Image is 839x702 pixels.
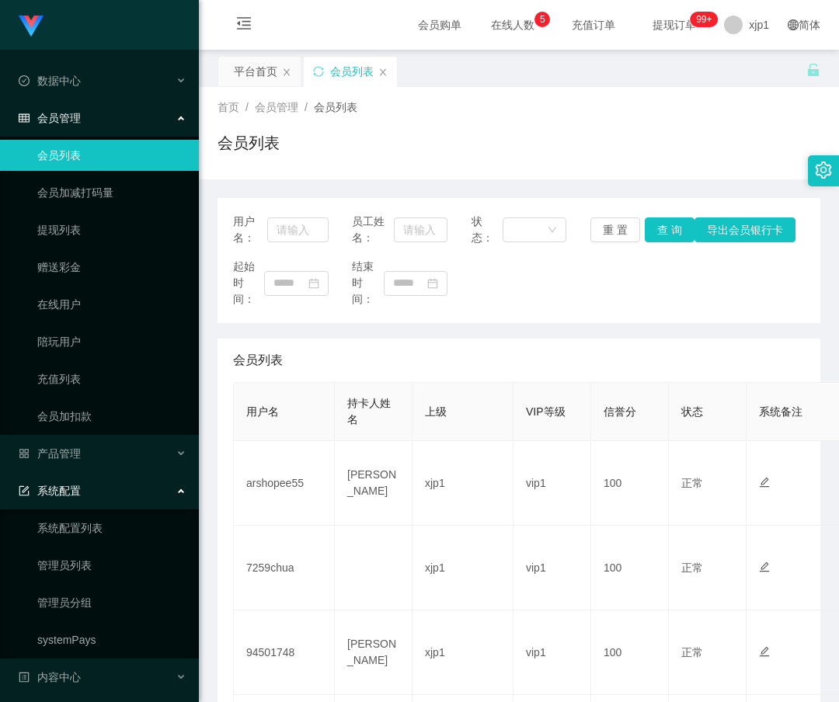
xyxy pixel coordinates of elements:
[427,278,438,289] i: 图标: calendar
[37,214,186,245] a: 提现列表
[19,75,30,86] i: 图标: check-circle-o
[330,57,374,86] div: 会员列表
[19,671,81,683] span: 内容中心
[37,587,186,618] a: 管理员分组
[548,225,557,236] i: 图标: down
[681,646,703,659] span: 正常
[245,101,249,113] span: /
[645,217,695,242] button: 查 询
[37,177,186,208] a: 会员加减打码量
[313,66,324,77] i: 图标: sync
[37,624,186,655] a: systemPays
[378,68,388,77] i: 图标: close
[308,278,319,289] i: 图标: calendar
[233,351,283,370] span: 会员列表
[19,485,81,497] span: 系统配置
[305,101,308,113] span: /
[234,526,335,610] td: 7259chua
[19,113,30,123] i: 图标: table
[806,63,820,77] i: 图标: unlock
[37,363,186,394] a: 充值列表
[472,214,503,246] span: 状态：
[681,405,703,418] span: 状态
[37,289,186,320] a: 在线用户
[681,477,703,489] span: 正常
[335,441,413,526] td: [PERSON_NAME]
[815,162,832,179] i: 图标: setting
[564,19,623,30] span: 充值订单
[19,448,30,459] i: 图标: appstore-o
[347,397,391,426] span: 持卡人姓名
[526,405,566,418] span: VIP等级
[218,1,270,50] i: 图标: menu-fold
[37,550,186,581] a: 管理员列表
[690,12,718,27] sup: 221
[352,214,394,246] span: 员工姓名：
[218,101,239,113] span: 首页
[540,12,545,27] p: 5
[645,19,704,30] span: 提现订单
[267,217,328,242] input: 请输入
[413,441,513,526] td: xjp1
[37,513,186,544] a: 系统配置列表
[37,326,186,357] a: 陪玩用户
[425,405,447,418] span: 上级
[282,68,291,77] i: 图标: close
[335,610,413,695] td: [PERSON_NAME]
[413,526,513,610] td: xjp1
[234,610,335,695] td: 94501748
[759,646,770,657] i: 图标: edit
[759,405,802,418] span: 系统备注
[483,19,542,30] span: 在线人数
[37,140,186,171] a: 会员列表
[513,526,591,610] td: vip1
[394,217,447,242] input: 请输入
[352,259,383,308] span: 结束时间：
[37,401,186,432] a: 会员加扣款
[37,252,186,283] a: 赠送彩金
[590,217,640,242] button: 重 置
[534,12,550,27] sup: 5
[19,672,30,683] i: 图标: profile
[591,441,669,526] td: 100
[413,610,513,695] td: xjp1
[218,131,280,155] h1: 会员列表
[695,217,795,242] button: 导出会员银行卡
[19,447,81,460] span: 产品管理
[513,610,591,695] td: vip1
[591,526,669,610] td: 100
[314,101,357,113] span: 会员列表
[513,441,591,526] td: vip1
[233,214,267,246] span: 用户名：
[788,19,799,30] i: 图标: global
[233,259,264,308] span: 起始时间：
[234,441,335,526] td: arshopee55
[19,75,81,87] span: 数据中心
[604,405,636,418] span: 信誉分
[19,112,81,124] span: 会员管理
[19,16,44,37] img: logo.9652507e.png
[255,101,298,113] span: 会员管理
[759,477,770,488] i: 图标: edit
[234,57,277,86] div: 平台首页
[246,405,279,418] span: 用户名
[19,485,30,496] i: 图标: form
[591,610,669,695] td: 100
